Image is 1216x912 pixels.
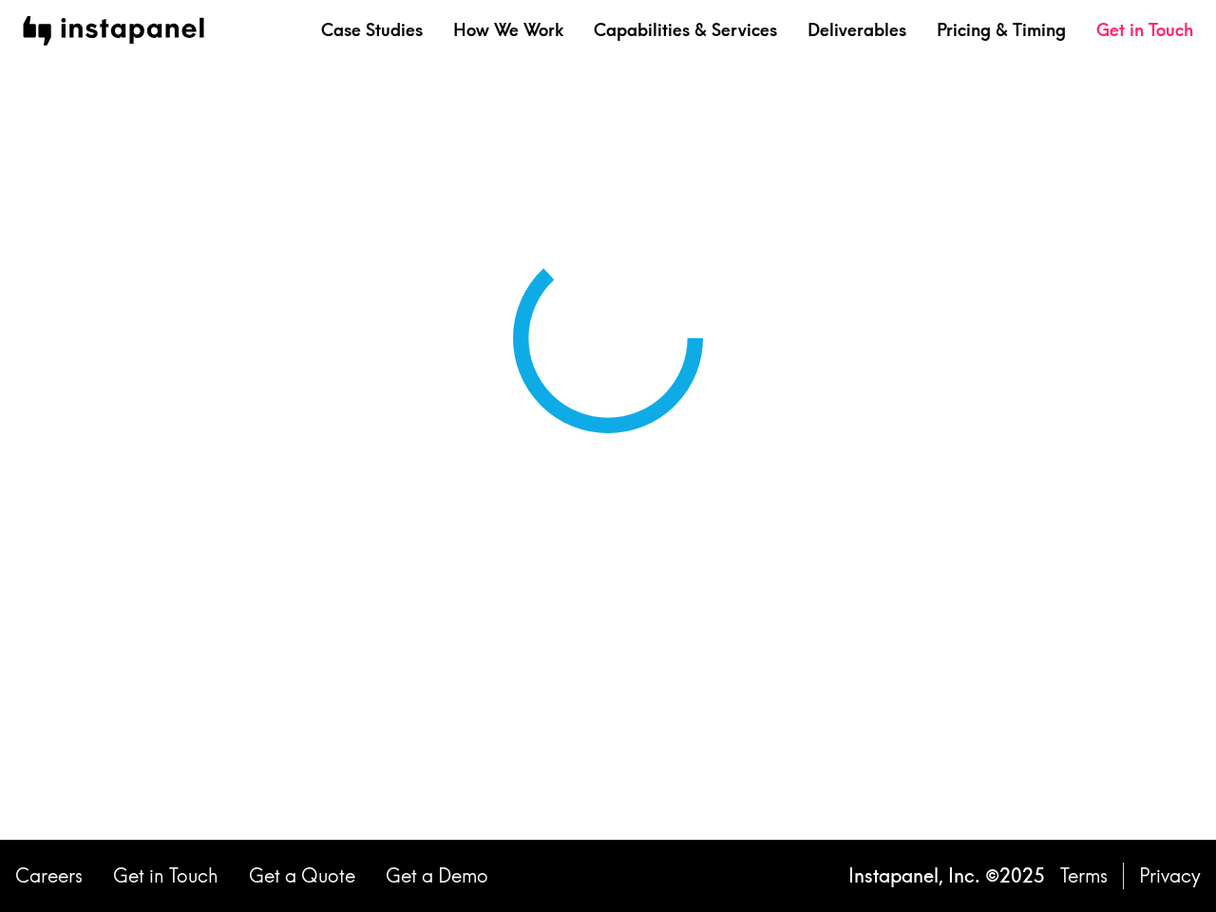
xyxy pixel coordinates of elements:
[1139,863,1201,889] a: Privacy
[1060,863,1108,889] a: Terms
[249,863,355,889] a: Get a Quote
[15,863,83,889] a: Careers
[937,18,1066,42] a: Pricing & Timing
[386,863,488,889] a: Get a Demo
[807,18,906,42] a: Deliverables
[113,863,218,889] a: Get in Touch
[23,16,204,46] img: instapanel
[321,18,423,42] a: Case Studies
[848,863,1045,889] p: Instapanel, Inc. © 2025
[1096,18,1193,42] a: Get in Touch
[594,18,777,42] a: Capabilities & Services
[453,18,563,42] a: How We Work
